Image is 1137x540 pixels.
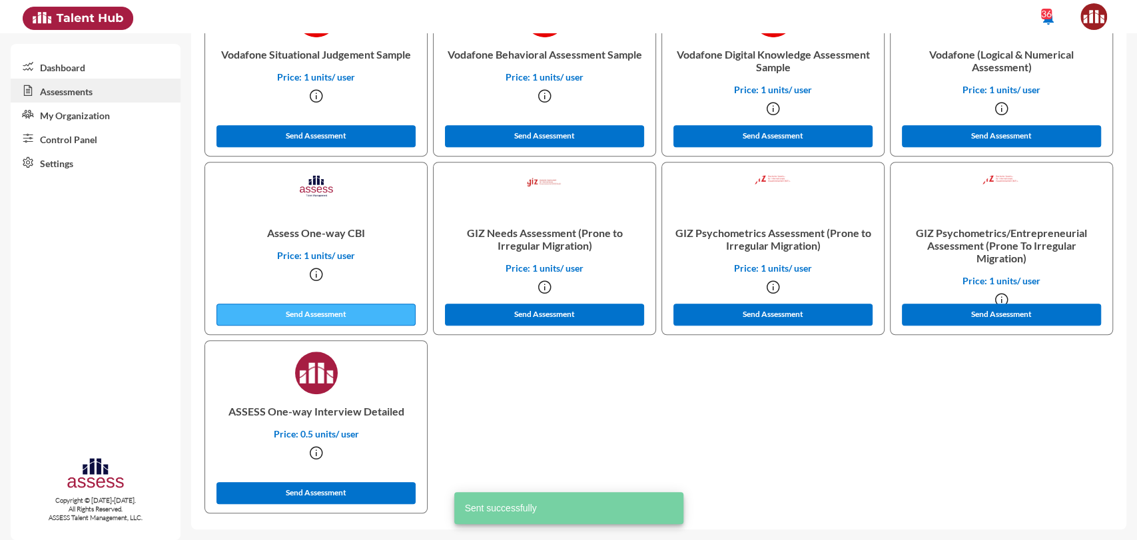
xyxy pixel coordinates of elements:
p: Price: 1 units/ user [216,250,416,261]
p: Vodafone Digital Knowledge Assessment Sample [673,37,873,84]
p: Price: 1 units/ user [444,262,645,274]
a: Control Panel [11,127,181,150]
p: Price: 1 units/ user [673,84,873,95]
p: Assess One-way CBI [216,216,416,250]
button: Send Assessment [216,304,416,326]
a: Dashboard [11,55,181,79]
p: Price: 1 units/ user [901,84,1102,95]
button: Send Assessment [216,125,416,147]
span: Sent successfully [465,501,537,515]
p: Price: 0.5 units/ user [216,428,416,439]
button: Send Assessment [445,125,645,147]
button: Send Assessment [673,125,873,147]
p: Copyright © [DATE]-[DATE]. All Rights Reserved. ASSESS Talent Management, LLC. [11,496,181,522]
p: Price: 1 units/ user [216,71,416,83]
p: Vodafone (Logical & Numerical Assessment) [901,37,1102,84]
p: Price: 1 units/ user [444,71,645,83]
mat-icon: notifications [1040,10,1056,26]
p: GIZ Psychometrics/Entrepreneurial Assessment (Prone To Irregular Migration) [901,216,1102,275]
p: ASSESS One-way Interview Detailed [216,394,416,428]
button: Send Assessment [673,304,873,326]
button: Send Assessment [216,482,416,504]
div: 36 [1041,9,1052,19]
img: assesscompany-logo.png [66,456,125,493]
p: Price: 1 units/ user [901,275,1102,286]
p: Price: 1 units/ user [673,262,873,274]
p: Vodafone Behavioral Assessment Sample [444,37,645,71]
p: GIZ Psychometrics Assessment (Prone to Irregular Migration) [673,216,873,262]
button: Send Assessment [902,125,1102,147]
a: Assessments [11,79,181,103]
p: Vodafone Situational Judgement Sample [216,37,416,71]
button: Send Assessment [445,304,645,326]
p: GIZ Needs Assessment (Prone to Irregular Migration) [444,216,645,262]
button: Send Assessment [902,304,1102,326]
a: Settings [11,150,181,174]
a: My Organization [11,103,181,127]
